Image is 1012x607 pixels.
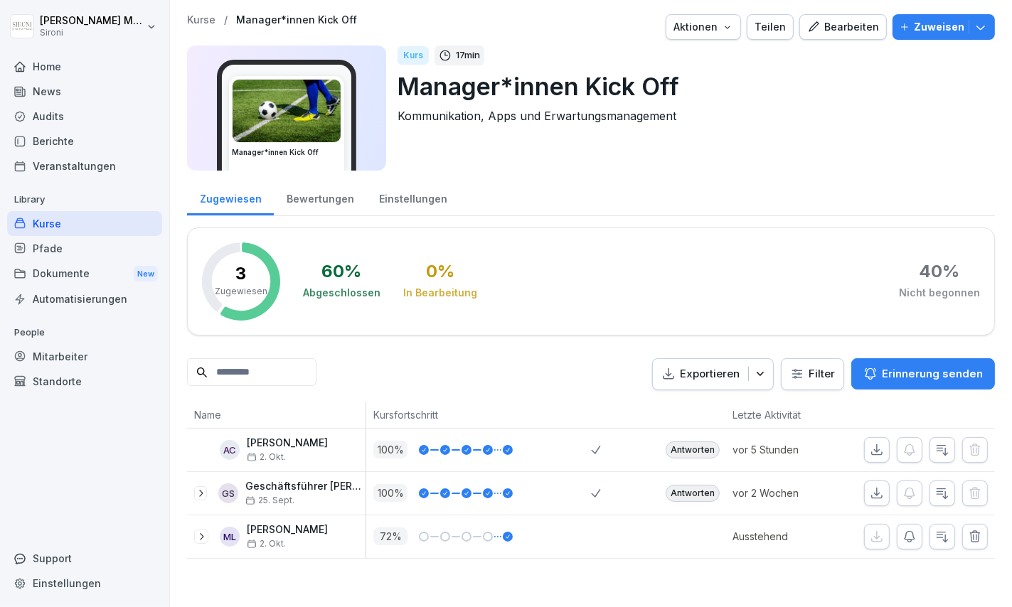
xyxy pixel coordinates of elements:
[7,129,162,154] a: Berichte
[366,179,459,215] a: Einstellungen
[40,28,144,38] p: Sironi
[40,15,144,27] p: [PERSON_NAME] Malec
[7,571,162,596] a: Einstellungen
[373,484,408,502] p: 100 %
[245,480,366,493] p: Geschäftsführer [PERSON_NAME]
[666,14,741,40] button: Aktionen
[247,524,328,536] p: [PERSON_NAME]
[7,286,162,311] a: Automatisierungen
[232,147,341,158] h3: Manager*innen Kick Off
[666,485,720,502] div: Antworten
[807,19,879,35] div: Bearbeiten
[426,263,454,280] div: 0 %
[187,179,274,215] a: Zugewiesen
[456,48,480,63] p: 17 min
[652,358,774,390] button: Exportieren
[7,104,162,129] a: Audits
[215,285,267,298] p: Zugewiesen
[733,485,838,500] p: vor 2 Wochen
[373,441,408,458] p: 100 %
[7,321,162,344] p: People
[680,366,740,382] p: Exportieren
[7,79,162,104] a: News
[882,366,983,382] p: Erinnerung senden
[755,19,786,35] div: Teilen
[899,286,980,300] div: Nicht begonnen
[7,369,162,394] a: Standorte
[220,440,240,460] div: AC
[7,154,162,178] a: Veranstaltungen
[247,452,286,462] span: 2. Okt.
[914,19,964,35] p: Zuweisen
[7,261,162,287] a: DokumenteNew
[236,14,357,26] a: Manager*innen Kick Off
[747,14,794,40] button: Teilen
[799,14,887,40] button: Bearbeiten
[303,286,380,300] div: Abgeschlossen
[233,80,341,142] img: i4ui5288c8k9896awxn1tre9.png
[220,527,240,547] div: ML
[194,407,358,422] p: Name
[7,261,162,287] div: Dokumente
[733,442,838,457] p: vor 5 Stunden
[893,14,995,40] button: Zuweisen
[7,188,162,211] p: Library
[7,54,162,79] a: Home
[733,529,838,544] p: Ausstehend
[790,367,835,381] div: Filter
[218,483,238,503] div: GS
[920,263,960,280] div: 40 %
[373,407,584,422] p: Kursfortschritt
[666,441,720,458] div: Antworten
[782,359,843,390] button: Filter
[403,286,477,300] div: In Bearbeitung
[274,179,366,215] a: Bewertungen
[224,14,228,26] p: /
[322,263,362,280] div: 60 %
[373,527,408,545] p: 72 %
[398,68,984,104] p: Manager*innen Kick Off
[398,46,429,65] div: Kurs
[187,14,215,26] a: Kurse
[398,107,984,124] p: Kommunikation, Apps und Erwartungsmanagement
[247,539,286,549] span: 2. Okt.
[7,546,162,571] div: Support
[247,437,328,449] p: [PERSON_NAME]
[134,266,158,282] div: New
[851,358,995,390] button: Erinnerung senden
[673,19,733,35] div: Aktionen
[7,344,162,369] a: Mitarbeiter
[245,495,294,505] span: 25. Sept.
[7,211,162,236] a: Kurse
[733,407,831,422] p: Letzte Aktivität
[236,265,247,282] p: 3
[7,236,162,261] a: Pfade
